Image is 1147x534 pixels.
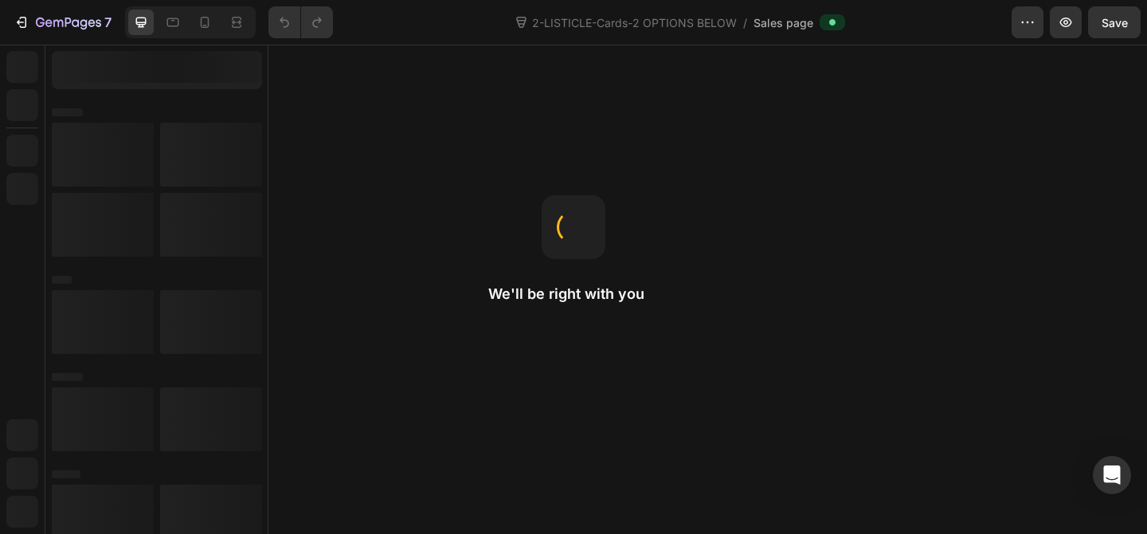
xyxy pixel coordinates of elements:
[6,6,119,38] button: 7
[754,14,813,31] span: Sales page
[268,6,333,38] div: Undo/Redo
[529,14,740,31] span: 2-LISTICLE-Cards-2 OPTIONS BELOW
[104,13,112,32] p: 7
[1102,16,1128,29] span: Save
[743,14,747,31] span: /
[488,285,659,304] h2: We'll be right with you
[1093,456,1131,494] div: Open Intercom Messenger
[1088,6,1141,38] button: Save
